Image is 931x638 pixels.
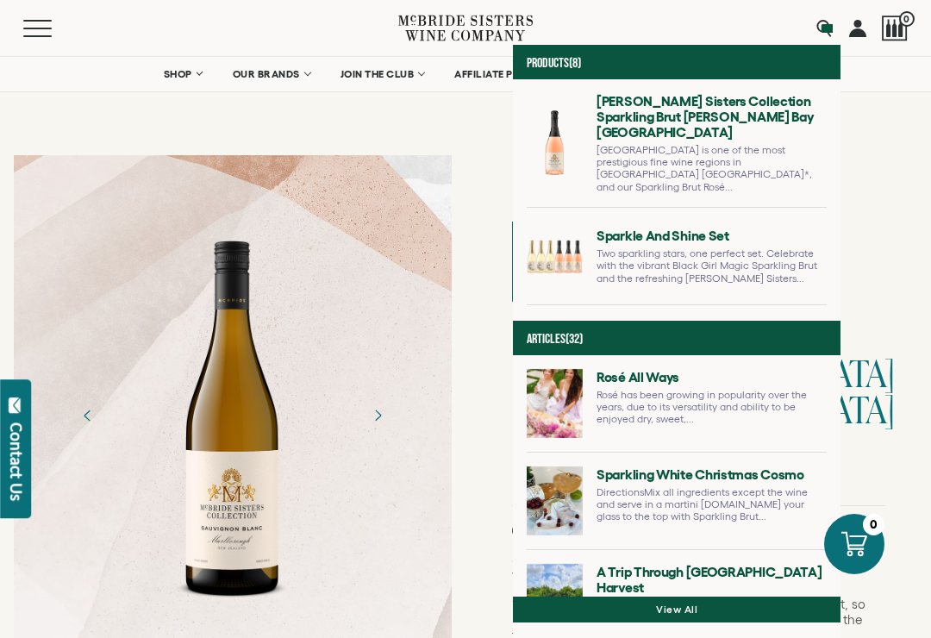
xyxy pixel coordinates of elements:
span: AFFILIATE PROGRAM [454,68,559,80]
span: 0 [899,11,915,27]
a: Go to McBride Sisters Collection Sparkling Brut Rose Hawke's Bay NV page [527,93,827,208]
a: Go to Sparkle and Shine Set page [527,222,827,304]
div: 0 [863,514,884,535]
a: OUR BRANDS [222,57,321,91]
a: JOIN THE CLUB [329,57,435,91]
p: White – 750ml [512,522,618,539]
a: Go to Sparkling White Christmas Cosmo page [527,466,827,549]
span: JOIN THE CLUB [341,68,415,80]
div: Contact Us [8,422,25,501]
button: Previous [66,393,110,438]
button: Mobile Menu Trigger [23,20,85,37]
h1: [PERSON_NAME] Sisters Collection Sauvignon Blanc [GEOGRAPHIC_DATA] [GEOGRAPHIC_DATA] 2023 [578,247,885,464]
a: Go to A Case of Bubbles page [527,319,827,402]
a: Go to Rosé All Ways page [527,369,827,452]
a: SHOP [153,57,213,91]
a: View all [656,604,697,615]
a: AFFILIATE PROGRAM [443,57,571,91]
span: (8) [569,55,581,72]
h4: Articles [527,331,827,348]
span: SHOP [164,68,193,80]
span: OUR BRANDS [233,68,300,80]
button: Next [355,393,400,438]
p: Sunny Marlborough, [GEOGRAPHIC_DATA]* rules the world when it comes to fresh and juicy Sauvignon ... [512,552,885,583]
h4: Products [527,55,827,72]
span: (32) [565,331,583,347]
